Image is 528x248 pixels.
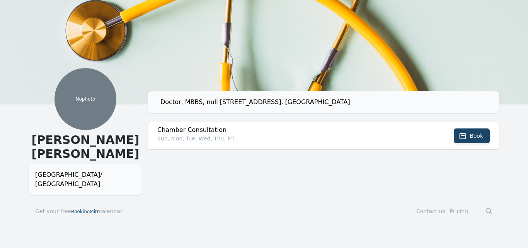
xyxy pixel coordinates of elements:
[55,96,116,102] p: No photo
[157,135,420,142] p: Sun, Mon, Tue, Wed, Thu, Fri
[416,208,445,214] a: Contact us
[157,125,420,135] h2: Chamber Consultation
[450,208,468,214] a: Pricing
[454,128,490,143] button: Book
[470,132,483,140] span: Book
[160,97,493,107] div: Doctor, MBBS, null [STREET_ADDRESS]. [GEOGRAPHIC_DATA]
[35,170,136,189] div: [GEOGRAPHIC_DATA]/ [GEOGRAPHIC_DATA]
[29,133,142,161] h1: [PERSON_NAME] [PERSON_NAME]
[71,209,99,214] span: BookingMitr
[35,207,123,215] a: Get your freeBookingMitrcalendar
